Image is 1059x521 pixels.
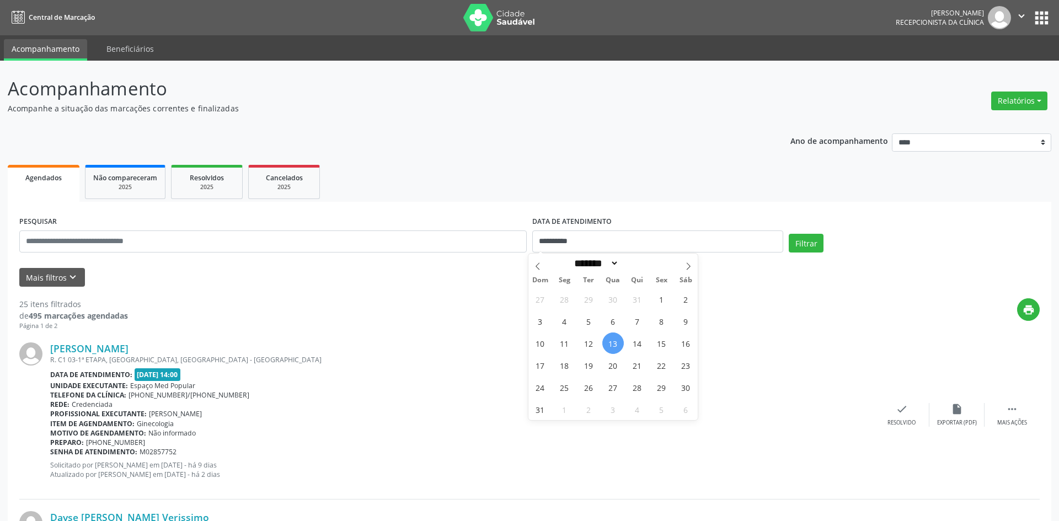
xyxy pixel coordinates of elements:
[140,447,176,456] span: M02857752
[129,390,249,400] span: [PHONE_NUMBER]/[PHONE_NUMBER]
[179,183,234,191] div: 2025
[554,355,575,376] span: Agosto 18, 2025
[50,370,132,379] b: Data de atendimento:
[651,310,672,332] span: Agosto 8, 2025
[602,310,624,332] span: Agosto 6, 2025
[790,133,888,147] p: Ano de acompanhamento
[529,332,551,354] span: Agosto 10, 2025
[99,39,162,58] a: Beneficiários
[651,399,672,420] span: Setembro 5, 2025
[29,310,128,321] strong: 495 marcações agendadas
[673,277,698,284] span: Sáb
[1015,10,1028,22] i: 
[93,183,157,191] div: 2025
[50,428,146,438] b: Motivo de agendamento:
[571,257,619,269] select: Month
[8,103,738,114] p: Acompanhe a situação das marcações correntes e finalizadas
[529,310,551,332] span: Agosto 3, 2025
[529,377,551,398] span: Agosto 24, 2025
[578,399,600,420] span: Setembro 2, 2025
[72,400,113,409] span: Credenciada
[50,381,128,390] b: Unidade executante:
[627,377,648,398] span: Agosto 28, 2025
[25,173,62,182] span: Agendados
[554,332,575,354] span: Agosto 11, 2025
[149,409,202,418] span: [PERSON_NAME]
[951,403,963,415] i: insert_drive_file
[554,377,575,398] span: Agosto 25, 2025
[601,277,625,284] span: Qua
[649,277,673,284] span: Sex
[86,438,145,447] span: [PHONE_NUMBER]
[627,310,648,332] span: Agosto 7, 2025
[651,288,672,310] span: Agosto 1, 2025
[529,288,551,310] span: Julho 27, 2025
[675,355,697,376] span: Agosto 23, 2025
[651,332,672,354] span: Agosto 15, 2025
[19,321,128,331] div: Página 1 de 2
[602,399,624,420] span: Setembro 3, 2025
[137,419,174,428] span: Ginecologia
[50,400,69,409] b: Rede:
[93,173,157,182] span: Não compareceram
[887,419,916,427] div: Resolvido
[148,428,196,438] span: Não informado
[1023,304,1035,316] i: print
[8,8,95,26] a: Central de Marcação
[675,399,697,420] span: Setembro 6, 2025
[256,183,312,191] div: 2025
[266,173,303,182] span: Cancelados
[50,447,137,456] b: Senha de atendimento:
[578,310,600,332] span: Agosto 5, 2025
[602,288,624,310] span: Julho 30, 2025
[19,342,42,366] img: img
[4,39,87,61] a: Acompanhamento
[67,271,79,283] i: keyboard_arrow_down
[1011,6,1032,29] button: 
[529,355,551,376] span: Agosto 17, 2025
[528,277,553,284] span: Dom
[675,332,697,354] span: Agosto 16, 2025
[896,403,908,415] i: check
[627,399,648,420] span: Setembro 4, 2025
[937,419,977,427] div: Exportar (PDF)
[529,399,551,420] span: Agosto 31, 2025
[532,213,612,230] label: DATA DE ATENDIMENTO
[1017,298,1040,321] button: print
[988,6,1011,29] img: img
[50,460,874,479] p: Solicitado por [PERSON_NAME] em [DATE] - há 9 dias Atualizado por [PERSON_NAME] em [DATE] - há 2 ...
[554,310,575,332] span: Agosto 4, 2025
[789,234,823,253] button: Filtrar
[8,75,738,103] p: Acompanhamento
[991,92,1047,110] button: Relatórios
[619,257,655,269] input: Year
[627,332,648,354] span: Agosto 14, 2025
[50,390,126,400] b: Telefone da clínica:
[578,377,600,398] span: Agosto 26, 2025
[675,288,697,310] span: Agosto 2, 2025
[554,288,575,310] span: Julho 28, 2025
[19,213,57,230] label: PESQUISAR
[552,277,576,284] span: Seg
[130,381,195,390] span: Espaço Med Popular
[1032,8,1051,28] button: apps
[578,355,600,376] span: Agosto 19, 2025
[19,310,128,321] div: de
[576,277,601,284] span: Ter
[997,419,1027,427] div: Mais ações
[190,173,224,182] span: Resolvidos
[896,8,984,18] div: [PERSON_NAME]
[578,288,600,310] span: Julho 29, 2025
[19,298,128,310] div: 25 itens filtrados
[29,13,95,22] span: Central de Marcação
[602,355,624,376] span: Agosto 20, 2025
[602,377,624,398] span: Agosto 27, 2025
[50,438,84,447] b: Preparo:
[675,310,697,332] span: Agosto 9, 2025
[651,355,672,376] span: Agosto 22, 2025
[896,18,984,27] span: Recepcionista da clínica
[50,342,129,355] a: [PERSON_NAME]
[675,377,697,398] span: Agosto 30, 2025
[50,355,874,364] div: R. C1 03-1ª ETAPA, [GEOGRAPHIC_DATA], [GEOGRAPHIC_DATA] - [GEOGRAPHIC_DATA]
[50,409,147,418] b: Profissional executante:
